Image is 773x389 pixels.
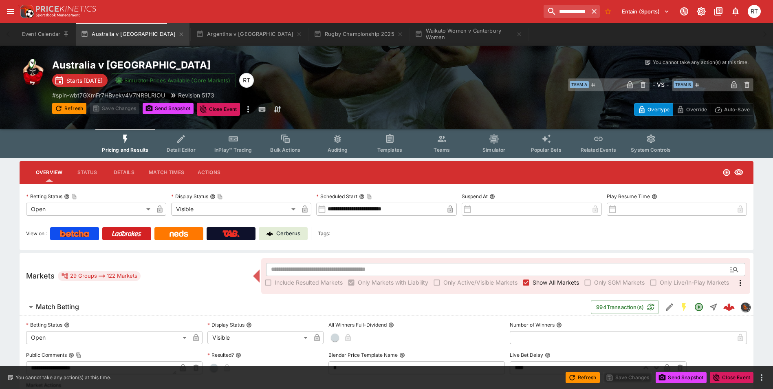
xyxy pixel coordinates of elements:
[706,300,721,314] button: Straight
[673,103,711,116] button: Override
[721,299,737,315] a: b041b507-b62b-435b-81e2-01f570d2ef86
[69,163,106,182] button: Status
[399,352,405,358] button: Blender Price Template Name
[510,321,555,328] p: Number of Winners
[246,322,252,328] button: Display Status
[748,5,761,18] div: Richard Tatton
[607,193,650,200] p: Play Resume Time
[694,302,704,312] svg: Open
[328,147,348,153] span: Auditing
[662,300,677,314] button: Edit Detail
[556,322,562,328] button: Number of Winners
[64,194,70,199] button: Betting StatusCopy To Clipboard
[710,372,753,383] button: Close Event
[594,278,645,287] span: Only SGM Markets
[740,302,750,312] div: sportingsolutions
[677,4,692,19] button: Connected to PK
[694,4,709,19] button: Toggle light/dark mode
[736,278,745,288] svg: More
[745,2,763,20] button: Richard Tatton
[692,300,706,314] button: Open
[102,147,148,153] span: Pricing and Results
[544,5,588,18] input: search
[207,351,234,358] p: Resulted?
[239,73,254,88] div: Richard Tatton
[26,227,47,240] label: View on :
[171,193,208,200] p: Display Status
[71,194,77,199] button: Copy To Clipboard
[728,4,743,19] button: Notifications
[711,103,753,116] button: Auto-Save
[143,103,194,114] button: Send Snapshot
[26,351,67,358] p: Public Comments
[36,303,79,311] h6: Match Betting
[26,193,62,200] p: Betting Status
[462,193,488,200] p: Suspend At
[674,81,693,88] span: Team B
[656,372,707,383] button: Send Snapshot
[26,271,55,281] h5: Markets
[60,230,89,237] img: Betcha
[617,5,674,18] button: Select Tenant
[26,321,62,328] p: Betting Status
[112,230,141,237] img: Ladbrokes
[171,203,298,216] div: Visible
[29,163,69,182] button: Overview
[328,351,398,358] p: Blender Price Template Name
[95,129,677,158] div: Event type filters
[318,227,330,240] label: Tags:
[52,91,165,99] p: Copy To Clipboard
[757,373,766,382] button: more
[15,374,111,381] p: You cannot take any action(s) at this time.
[545,352,551,358] button: Live Bet Delay
[653,80,669,89] h6: - VS -
[566,372,600,383] button: Refresh
[434,147,450,153] span: Teams
[266,230,273,237] img: Cerberus
[734,168,744,177] svg: Visible
[207,321,244,328] p: Display Status
[686,105,707,114] p: Override
[61,271,137,281] div: 29 Groups 122 Markets
[601,5,614,18] button: No Bookmarks
[18,3,34,20] img: PriceKinetics Logo
[275,278,343,287] span: Include Resulted Markets
[653,59,749,66] p: You cannot take any action(s) at this time.
[243,103,253,116] button: more
[443,278,518,287] span: Only Active/Visible Markets
[191,23,307,46] button: Argentina v [GEOGRAPHIC_DATA]
[328,321,387,328] p: All Winners Full-Dividend
[724,105,750,114] p: Auto-Save
[20,59,46,85] img: rugby_union.png
[76,23,189,46] button: Australia v [GEOGRAPHIC_DATA]
[677,300,692,314] button: SGM Enabled
[531,147,562,153] span: Popular Bets
[17,23,74,46] button: Event Calendar
[647,105,669,114] p: Overtype
[111,73,236,87] button: Simulator Prices Available (Core Markets)
[270,147,300,153] span: Bulk Actions
[3,4,18,19] button: open drawer
[660,278,729,287] span: Only Live/In-Play Markets
[741,303,750,312] img: sportingsolutions
[634,103,673,116] button: Overtype
[20,299,591,315] button: Match Betting
[359,194,365,199] button: Scheduled StartCopy To Clipboard
[217,194,223,199] button: Copy To Clipboard
[26,203,153,216] div: Open
[652,194,657,199] button: Play Resume Time
[410,23,527,46] button: Waikato Women v Canterbury Women
[64,322,70,328] button: Betting Status
[723,301,735,313] img: logo-cerberus--red.svg
[66,76,103,85] p: Starts [DATE]
[366,194,372,199] button: Copy To Clipboard
[167,147,196,153] span: Detail Editor
[723,301,735,313] div: b041b507-b62b-435b-81e2-01f570d2ef86
[236,352,241,358] button: Resulted?
[36,6,96,12] img: PriceKinetics
[309,23,408,46] button: Rugby Championship 2025
[316,193,357,200] p: Scheduled Start
[510,351,543,358] p: Live Bet Delay
[377,147,402,153] span: Templates
[142,163,191,182] button: Match Times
